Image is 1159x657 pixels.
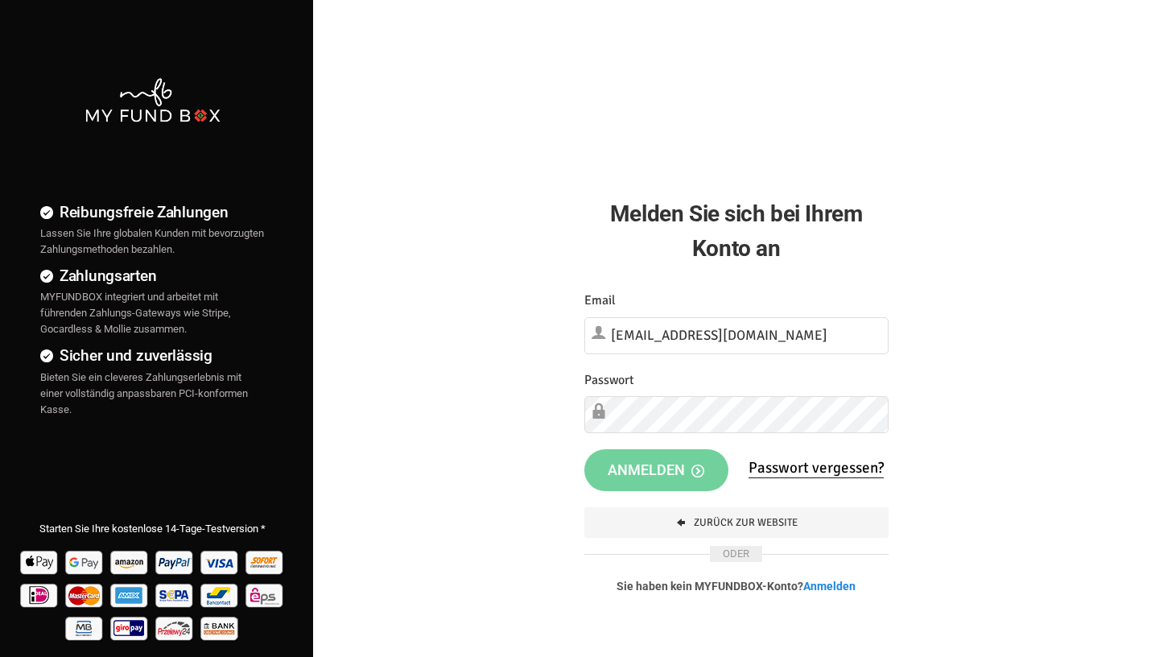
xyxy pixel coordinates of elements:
[584,507,889,538] a: Zurück zur Website
[803,580,856,593] a: Anmelden
[40,371,248,415] span: Bieten Sie ein cleveres Zahlungserlebnis mit einer vollständig anpassbaren PCI-konformen Kasse.
[154,611,196,644] img: p24 Pay
[199,545,241,578] img: Visa
[40,344,265,367] h4: Sicher und zuverlässig
[64,545,106,578] img: Google Pay
[608,461,704,478] span: Anmelden
[40,264,265,287] h4: Zahlungsarten
[584,449,728,491] button: Anmelden
[199,578,241,611] img: Bancontact Pay
[109,578,151,611] img: american_express Pay
[84,76,221,124] img: mfbwhite.png
[109,545,151,578] img: Amazon
[584,291,616,311] label: Email
[244,578,287,611] img: EPS Pay
[154,578,196,611] img: sepa Pay
[154,545,196,578] img: Paypal
[710,546,762,562] span: ODER
[584,370,634,390] label: Passwort
[749,458,884,478] a: Passwort vergessen?
[584,196,889,266] h2: Melden Sie sich bei Ihrem Konto an
[40,200,265,224] h4: Reibungsfreie Zahlungen
[40,291,231,335] span: MYFUNDBOX integriert und arbeitet mit führenden Zahlungs-Gateways wie Stripe, Gocardless & Mollie...
[244,545,287,578] img: Sofort Pay
[19,545,61,578] img: Apple Pay
[19,578,61,611] img: Ideal Pay
[40,227,264,255] span: Lassen Sie Ihre globalen Kunden mit bevorzugten Zahlungsmethoden bezahlen.
[584,578,889,594] p: Sie haben kein MYFUNDBOX-Konto?
[199,611,241,644] img: banktransfer
[109,611,151,644] img: giropay
[584,317,889,354] input: Email
[64,611,106,644] img: mb Pay
[64,578,106,611] img: Mastercard Pay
